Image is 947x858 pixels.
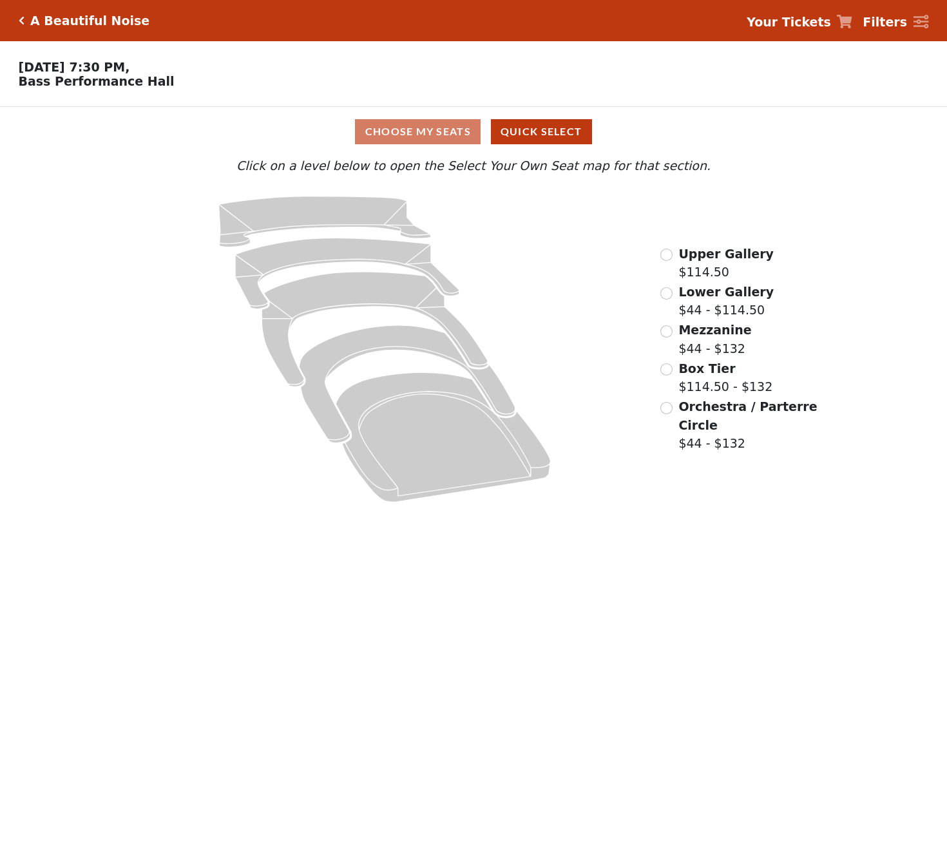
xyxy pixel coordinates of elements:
label: $44 - $114.50 [678,283,774,319]
label: $44 - $132 [678,321,751,357]
button: Quick Select [491,119,592,144]
label: $44 - $132 [678,397,819,453]
a: Your Tickets [747,13,852,32]
a: Filters [863,13,928,32]
label: $114.50 [678,245,774,281]
span: Box Tier [678,361,735,376]
path: Orchestra / Parterre Circle - Seats Available: 16 [336,373,551,502]
strong: Filters [863,15,907,29]
path: Upper Gallery - Seats Available: 283 [219,196,431,247]
p: Click on a level below to open the Select Your Own Seat map for that section. [128,157,819,175]
label: $114.50 - $132 [678,359,772,396]
strong: Your Tickets [747,15,831,29]
span: Upper Gallery [678,247,774,261]
a: Click here to go back to filters [19,16,24,25]
path: Lower Gallery - Seats Available: 49 [235,238,459,309]
span: Orchestra / Parterre Circle [678,399,817,432]
h5: A Beautiful Noise [30,14,149,28]
span: Mezzanine [678,323,751,337]
span: Lower Gallery [678,285,774,299]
